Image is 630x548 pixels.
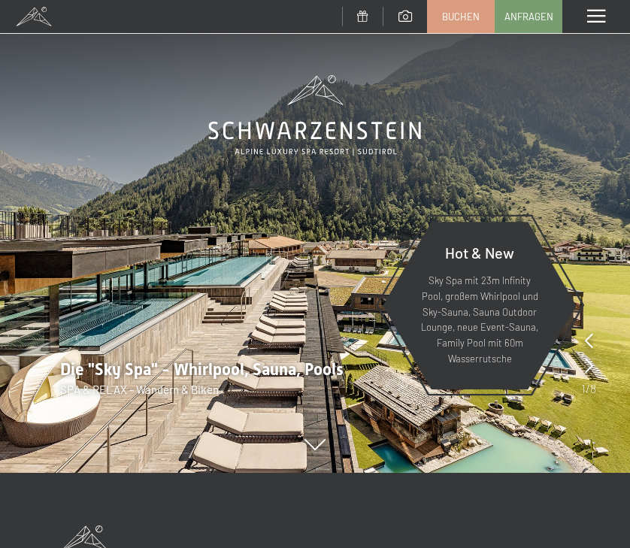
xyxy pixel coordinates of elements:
span: Buchen [442,10,480,23]
span: Hot & New [445,244,514,262]
span: Anfragen [504,10,553,23]
p: Sky Spa mit 23m Infinity Pool, großem Whirlpool und Sky-Sauna, Sauna Outdoor Lounge, neue Event-S... [419,273,540,367]
span: / [586,380,590,397]
span: SPA & RELAX - Wandern & Biken [60,383,219,396]
a: Hot & New Sky Spa mit 23m Infinity Pool, großem Whirlpool und Sky-Sauna, Sauna Outdoor Lounge, ne... [382,221,577,390]
a: Anfragen [495,1,562,32]
a: Buchen [428,1,494,32]
span: 8 [590,380,596,397]
span: Die "Sky Spa" - Whirlpool, Sauna, Pools [60,360,344,379]
span: 1 [581,380,586,397]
